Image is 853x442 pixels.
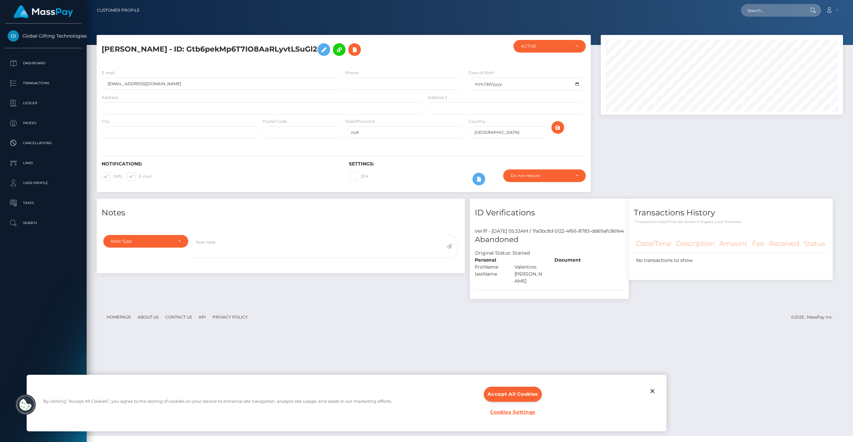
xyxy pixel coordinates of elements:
[486,405,539,419] button: Cookies Settings
[475,257,496,263] strong: Personal
[741,4,804,17] input: Search...
[5,195,82,211] a: Taxes
[521,44,570,49] div: ACTIVE
[349,161,586,167] h6: Settings:
[767,235,802,253] th: Received
[8,78,79,88] p: Transactions
[8,158,79,168] p: Links
[102,70,115,76] label: E-mail
[345,70,359,76] label: Phone
[8,118,79,128] p: Payees
[5,175,82,191] a: User Profile
[468,70,494,76] label: Date of Birth
[470,264,509,271] div: firstName
[475,250,530,256] h7: Original Status: Started
[15,394,36,415] button: Cookies
[5,135,82,151] a: Cancellations
[103,235,188,248] button: Note Type
[102,118,110,124] label: City
[102,40,421,59] h5: [PERSON_NAME] - ID: Gtb6pekMp6T7IO8AaRLyvtLSuGl2
[470,228,629,235] div: Veriff - [DATE] 05:33AM / 1fa0bc8d-5122-4f66-8783-dd69afc86fe4
[634,207,828,219] h4: Transactions History
[513,40,586,53] button: ACTIVE
[750,235,767,253] th: Fee
[111,239,173,244] div: Note Type
[43,398,392,408] div: By clicking “Accept All Cookies”, you agree to the storing of cookies on your device to enhance s...
[5,33,82,39] span: Global Gifting Technologies Inc
[554,257,581,263] strong: Document
[470,271,509,285] div: lastName
[8,98,79,108] p: Ledger
[97,3,140,17] a: Customer Profile
[349,172,369,181] label: 2FA
[102,161,339,167] h6: Notifications:
[475,235,624,245] h5: Abandoned
[468,118,485,124] label: Country
[511,173,570,178] div: Do not require
[634,235,674,253] th: Date/Time
[135,312,161,322] a: About Us
[5,75,82,92] a: Transactions
[634,253,828,268] td: No transactions to show
[5,55,82,72] a: Dashboard
[8,218,79,228] p: Search
[475,207,624,219] h4: ID Verifications
[427,95,447,101] label: Address 2
[802,235,828,253] th: Status
[163,312,195,322] a: Contact Us
[8,198,79,208] p: Taxes
[8,138,79,148] p: Cancellations
[263,118,287,124] label: Postal Code
[717,235,750,253] th: Amount
[8,30,19,42] img: Global Gifting Technologies Inc
[791,314,838,321] div: © 2025 , MassPay Inc.
[503,169,586,182] button: Do not require
[5,95,82,111] a: Ledger
[645,384,660,398] button: Close
[5,115,82,131] a: Payees
[345,118,375,124] label: State/Province
[127,172,152,181] label: E-mail
[5,155,82,171] a: Links
[509,264,549,271] div: Valentino
[102,207,460,219] h4: Notes
[196,312,209,322] a: API
[8,178,79,188] p: User Profile
[14,5,73,18] img: MassPay Logo
[27,375,666,431] div: Privacy
[674,235,717,253] th: Description
[509,271,549,285] div: [PERSON_NAME]
[102,95,118,101] label: Address
[104,312,134,322] a: Homepage
[27,375,666,431] div: Cookie banner
[210,312,251,322] a: Privacy Policy
[5,215,82,231] a: Search
[634,219,828,224] p: * Transactions date/time are shown in payee's local timezone
[102,172,122,181] label: SMS
[8,58,79,68] p: Dashboard
[484,387,542,402] button: Accept All Cookies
